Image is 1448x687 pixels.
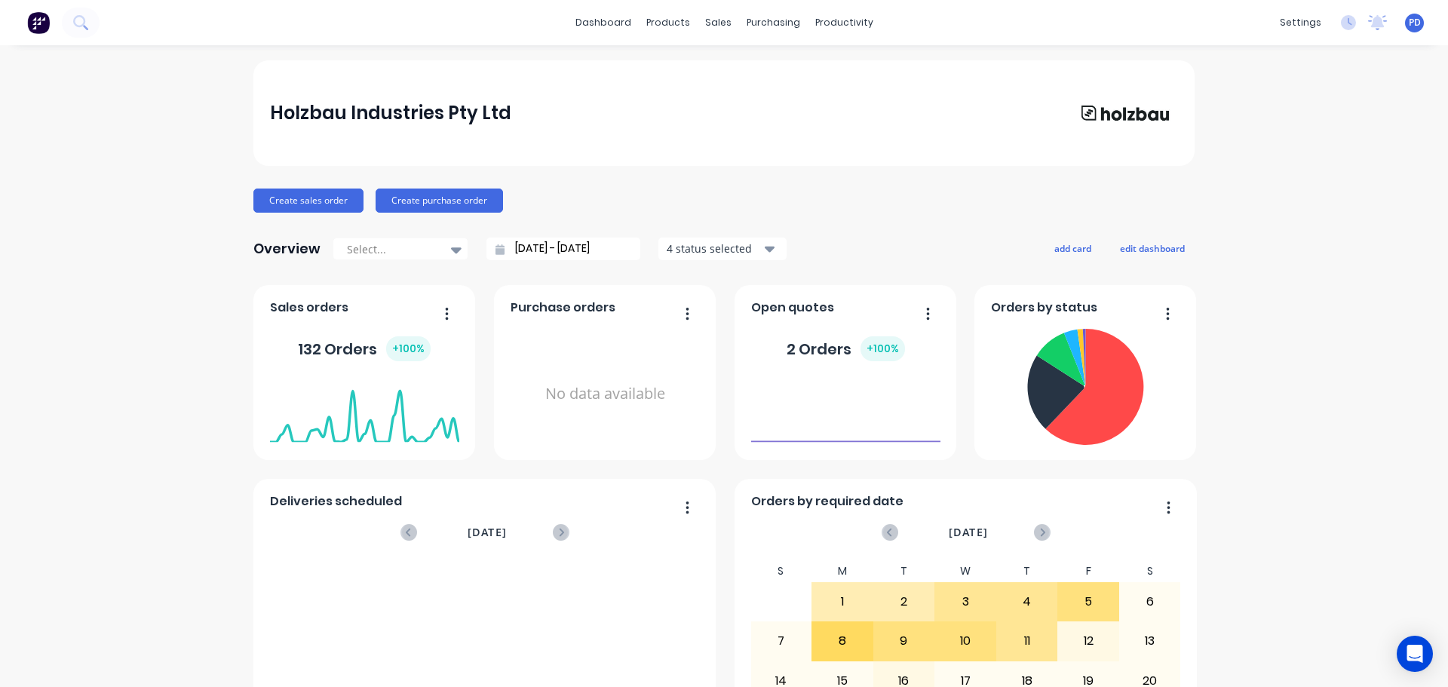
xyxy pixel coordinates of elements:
div: purchasing [739,11,808,34]
div: 132 Orders [298,336,431,361]
div: S [750,560,812,582]
div: settings [1272,11,1329,34]
div: + 100 % [386,336,431,361]
div: productivity [808,11,881,34]
button: edit dashboard [1110,238,1195,258]
div: 1 [812,583,873,621]
div: 3 [935,583,995,621]
button: 4 status selected [658,238,787,260]
button: Create purchase order [376,189,503,213]
span: Orders by status [991,299,1097,317]
div: S [1119,560,1181,582]
div: + 100 % [861,336,905,361]
div: 10 [935,622,995,660]
div: 5 [1058,583,1118,621]
div: Overview [253,234,321,264]
div: Open Intercom Messenger [1397,636,1433,672]
a: dashboard [568,11,639,34]
span: Purchase orders [511,299,615,317]
div: 9 [874,622,934,660]
button: Create sales order [253,189,364,213]
div: sales [698,11,739,34]
div: 13 [1120,622,1180,660]
div: W [934,560,996,582]
span: Orders by required date [751,492,903,511]
div: M [811,560,873,582]
div: Holzbau Industries Pty Ltd [270,98,511,128]
div: 2 [874,583,934,621]
span: [DATE] [949,524,988,541]
div: 2 Orders [787,336,905,361]
div: No data available [511,323,700,465]
div: 11 [997,622,1057,660]
img: Holzbau Industries Pty Ltd [1072,97,1178,129]
div: T [873,560,935,582]
div: 6 [1120,583,1180,621]
span: [DATE] [468,524,507,541]
button: add card [1045,238,1101,258]
div: F [1057,560,1119,582]
span: Sales orders [270,299,348,317]
div: 12 [1058,622,1118,660]
span: Open quotes [751,299,834,317]
span: Deliveries scheduled [270,492,402,511]
div: 7 [751,622,811,660]
div: T [996,560,1058,582]
span: PD [1409,16,1421,29]
div: 8 [812,622,873,660]
div: 4 [997,583,1057,621]
img: Factory [27,11,50,34]
div: products [639,11,698,34]
div: 4 status selected [667,241,762,256]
